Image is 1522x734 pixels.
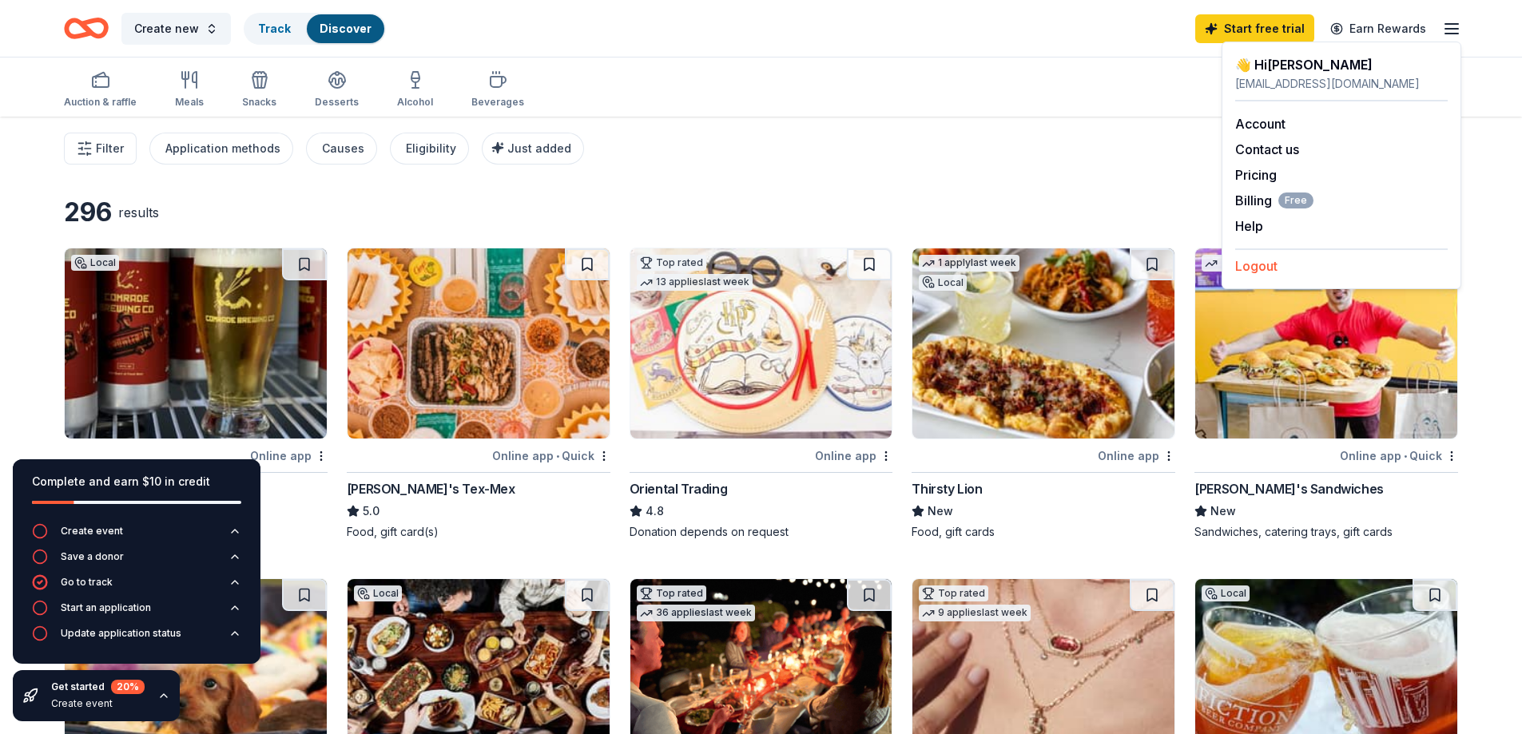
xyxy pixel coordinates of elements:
[919,275,967,291] div: Local
[64,64,137,117] button: Auction & raffle
[1235,140,1299,159] button: Contact us
[637,585,706,601] div: Top rated
[32,574,241,600] button: Go to track
[1194,524,1458,540] div: Sandwiches, catering trays, gift cards
[348,248,610,438] img: Image for Chuy's Tex-Mex
[111,680,145,694] div: 20 %
[61,576,113,589] div: Go to track
[347,479,515,498] div: [PERSON_NAME]'s Tex-Mex
[630,248,893,540] a: Image for Oriental TradingTop rated13 applieslast weekOnline appOriental Trading4.8Donation depen...
[507,141,571,155] span: Just added
[134,19,199,38] span: Create new
[1235,191,1313,210] button: BillingFree
[397,96,433,109] div: Alcohol
[406,139,456,158] div: Eligibility
[1194,248,1458,540] a: Image for Ike's Sandwiches3 applieslast weekOnline app•Quick[PERSON_NAME]'s SandwichesNewSandwich...
[630,524,893,540] div: Donation depends on request
[51,680,145,694] div: Get started
[242,64,276,117] button: Snacks
[1235,167,1277,183] a: Pricing
[1235,256,1278,276] button: Logout
[32,523,241,549] button: Create event
[96,139,124,158] span: Filter
[64,196,112,228] div: 296
[244,13,386,45] button: TrackDiscover
[32,625,241,651] button: Update application status
[306,133,377,165] button: Causes
[61,601,151,614] div: Start an application
[1195,248,1457,438] img: Image for Ike's Sandwiches
[258,22,291,35] a: Track
[1235,191,1313,210] span: Billing
[815,446,892,466] div: Online app
[118,203,159,222] div: results
[1210,502,1236,521] span: New
[912,479,982,498] div: Thirsty Lion
[471,96,524,109] div: Beverages
[165,139,280,158] div: Application methods
[919,605,1031,621] div: 9 applies last week
[149,133,293,165] button: Application methods
[32,472,241,491] div: Complete and earn $10 in credit
[250,446,328,466] div: Online app
[347,248,610,540] a: Image for Chuy's Tex-MexOnline app•Quick[PERSON_NAME]'s Tex-Mex5.0Food, gift card(s)
[175,64,204,117] button: Meals
[630,479,728,498] div: Oriental Trading
[482,133,584,165] button: Just added
[121,13,231,45] button: Create new
[1404,450,1407,462] span: •
[919,585,988,601] div: Top rated
[1098,446,1175,466] div: Online app
[1235,55,1448,74] div: 👋 Hi [PERSON_NAME]
[61,525,123,538] div: Create event
[637,274,753,291] div: 13 applies last week
[64,96,137,109] div: Auction & raffle
[175,96,204,109] div: Meals
[322,139,364,158] div: Causes
[637,255,706,271] div: Top rated
[928,502,953,521] span: New
[912,248,1175,540] a: Image for Thirsty Lion 1 applylast weekLocalOnline appThirsty LionNewFood, gift cards
[637,605,755,621] div: 36 applies last week
[1235,216,1263,236] button: Help
[32,600,241,625] button: Start an application
[1321,14,1436,43] a: Earn Rewards
[320,22,372,35] a: Discover
[315,96,359,109] div: Desserts
[1235,74,1448,93] div: [EMAIL_ADDRESS][DOMAIN_NAME]
[65,248,327,438] img: Image for Comrade Brewing
[242,96,276,109] div: Snacks
[51,697,145,710] div: Create event
[1202,255,1313,272] div: 3 applies last week
[1195,14,1314,43] a: Start free trial
[354,585,402,601] div: Local
[912,524,1175,540] div: Food, gift cards
[1278,192,1313,208] span: Free
[363,502,380,521] span: 5.0
[1340,446,1458,466] div: Online app Quick
[64,10,109,47] a: Home
[630,248,892,438] img: Image for Oriental Trading
[919,255,1019,272] div: 1 apply last week
[390,133,469,165] button: Eligibility
[61,627,181,640] div: Update application status
[492,446,610,466] div: Online app Quick
[912,248,1174,438] img: Image for Thirsty Lion
[64,248,328,540] a: Image for Comrade BrewingLocalOnline appComrade BrewingNewBeer, gift certificate(s)
[397,64,433,117] button: Alcohol
[1202,585,1250,601] div: Local
[71,255,119,271] div: Local
[556,450,559,462] span: •
[1235,116,1286,132] a: Account
[1194,479,1384,498] div: [PERSON_NAME]'s Sandwiches
[64,133,137,165] button: Filter
[471,64,524,117] button: Beverages
[347,524,610,540] div: Food, gift card(s)
[315,64,359,117] button: Desserts
[32,549,241,574] button: Save a donor
[61,550,124,563] div: Save a donor
[646,502,664,521] span: 4.8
